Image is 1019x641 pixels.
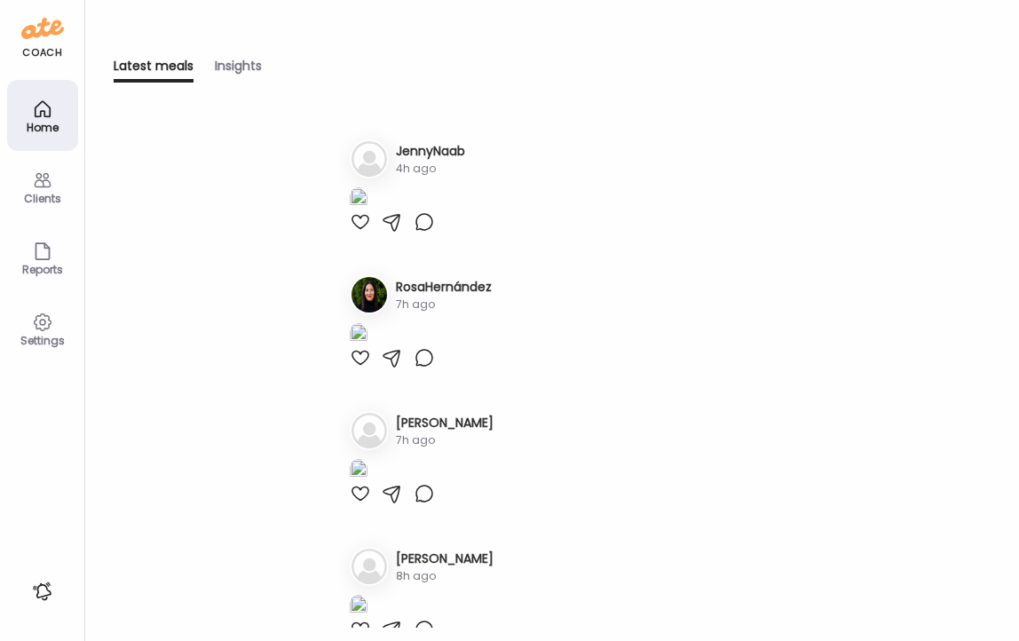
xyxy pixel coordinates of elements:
h3: RosaHernández [396,278,492,297]
div: Insights [215,57,262,83]
img: images%2Fd9afHR96GpVfOqYeocL59a100Dx1%2FHVVWah5N8psHvJnjn5N1%2FgfvtuFNFeztRbBcaIjI9_1080 [350,187,367,211]
img: ate [21,14,64,43]
div: 4h ago [396,161,465,177]
h3: JennyNaab [396,142,465,161]
div: Latest meals [114,57,194,83]
img: images%2FSvn5Qe5nJCewKziEsdyIvX4PWjP2%2F0Id5NbcwH0pkLrIshXnF%2Fyolx0WrxgVyyZ6rwFqtY_1080 [350,595,367,619]
div: 7h ago [396,297,492,313]
div: 8h ago [396,568,494,584]
img: bg-avatar-default.svg [352,141,387,177]
div: Home [11,122,75,133]
div: Reports [11,264,75,275]
img: bg-avatar-default.svg [352,413,387,448]
img: bg-avatar-default.svg [352,549,387,584]
img: avatars%2FCONpOAmKNnOmveVlQf7BcAx5QfG3 [352,277,387,313]
img: images%2FKctm46SuybbMQSXT8hwA8FvFJK03%2FPVt0XTKkCl4oKLia41Qb%2FjCDWRXYD0GxXoAAAqbGp_1080 [350,459,367,483]
img: images%2FCONpOAmKNnOmveVlQf7BcAx5QfG3%2F11Rz5B9eaKfXulWKMurA%2FVAu9rgs6YxVO8AWACPns_1080 [350,323,367,347]
div: Clients [11,193,75,204]
div: 7h ago [396,432,494,448]
div: Settings [11,335,75,346]
div: coach [22,45,62,60]
h3: [PERSON_NAME] [396,550,494,568]
h3: [PERSON_NAME] [396,414,494,432]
